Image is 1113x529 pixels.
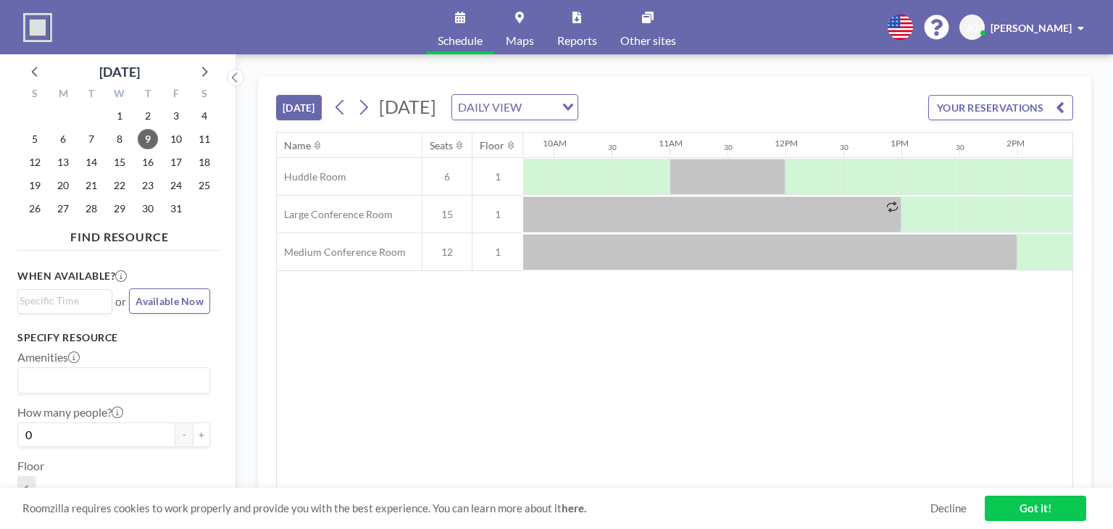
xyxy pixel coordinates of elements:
span: Wednesday, October 22, 2025 [109,175,130,196]
span: Saturday, October 18, 2025 [194,152,214,172]
span: Monday, October 27, 2025 [53,199,73,219]
button: YOUR RESERVATIONS [928,95,1073,120]
span: Sunday, October 19, 2025 [25,175,45,196]
div: W [106,86,134,104]
input: Search for option [20,371,201,390]
div: 2PM [1006,138,1025,149]
span: Monday, October 20, 2025 [53,175,73,196]
span: 12 [422,246,472,259]
div: 12PM [775,138,798,149]
h4: FIND RESOURCE [17,224,222,244]
span: 1 [472,170,523,183]
span: Wednesday, October 8, 2025 [109,129,130,149]
div: 30 [724,143,733,152]
button: Available Now [129,288,210,314]
span: Other sites [620,35,676,46]
span: Sunday, October 12, 2025 [25,152,45,172]
div: 30 [840,143,849,152]
span: Reports [557,35,597,46]
span: Schedule [438,35,483,46]
span: or [115,294,126,309]
span: Thursday, October 23, 2025 [138,175,158,196]
span: Medium Conference Room [277,246,406,259]
a: Decline [930,501,967,515]
span: Saturday, October 25, 2025 [194,175,214,196]
span: Tuesday, October 7, 2025 [81,129,101,149]
button: - [175,422,193,447]
div: Search for option [18,368,209,393]
h3: Specify resource [17,331,210,344]
div: S [21,86,49,104]
span: 6 [422,170,472,183]
img: organization-logo [23,13,52,42]
span: Thursday, October 9, 2025 [138,129,158,149]
span: Monday, October 13, 2025 [53,152,73,172]
div: M [49,86,78,104]
span: Wednesday, October 1, 2025 [109,106,130,126]
span: 1 [23,482,30,496]
span: Thursday, October 16, 2025 [138,152,158,172]
div: Floor [480,139,504,152]
input: Search for option [526,98,554,117]
div: Name [284,139,311,152]
a: here. [562,501,586,515]
span: Thursday, October 30, 2025 [138,199,158,219]
span: DAILY VIEW [455,98,525,117]
span: Saturday, October 4, 2025 [194,106,214,126]
span: Monday, October 6, 2025 [53,129,73,149]
input: Search for option [20,293,104,309]
div: 10AM [543,138,567,149]
div: Seats [430,139,453,152]
span: Tuesday, October 28, 2025 [81,199,101,219]
div: Search for option [452,95,578,120]
span: [DATE] [379,96,436,117]
span: Friday, October 24, 2025 [166,175,186,196]
div: 30 [956,143,964,152]
div: T [133,86,162,104]
span: 15 [422,208,472,221]
span: JG [967,21,978,34]
button: [DATE] [276,95,322,120]
span: Friday, October 31, 2025 [166,199,186,219]
div: 30 [1072,143,1080,152]
label: How many people? [17,405,123,420]
span: Tuesday, October 21, 2025 [81,175,101,196]
span: Friday, October 3, 2025 [166,106,186,126]
label: Floor [17,459,44,473]
span: Wednesday, October 15, 2025 [109,152,130,172]
span: Huddle Room [277,170,346,183]
span: Available Now [136,295,204,307]
span: Sunday, October 26, 2025 [25,199,45,219]
span: [PERSON_NAME] [991,22,1072,34]
span: Thursday, October 2, 2025 [138,106,158,126]
a: Got it! [985,496,1086,521]
span: Roomzilla requires cookies to work properly and provide you with the best experience. You can lea... [22,501,930,515]
span: Large Conference Room [277,208,393,221]
div: F [162,86,190,104]
span: 1 [472,208,523,221]
span: Tuesday, October 14, 2025 [81,152,101,172]
div: T [78,86,106,104]
span: Wednesday, October 29, 2025 [109,199,130,219]
span: 1 [472,246,523,259]
span: Saturday, October 11, 2025 [194,129,214,149]
div: 30 [608,143,617,152]
div: [DATE] [99,62,140,82]
div: 1PM [891,138,909,149]
span: Friday, October 17, 2025 [166,152,186,172]
div: 11AM [659,138,683,149]
button: + [193,422,210,447]
span: Sunday, October 5, 2025 [25,129,45,149]
span: Friday, October 10, 2025 [166,129,186,149]
div: Search for option [18,290,112,312]
label: Amenities [17,350,80,365]
div: S [190,86,218,104]
span: Maps [506,35,534,46]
